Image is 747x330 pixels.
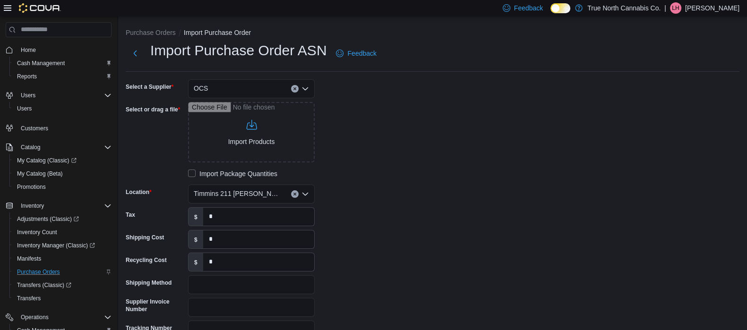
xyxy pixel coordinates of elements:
button: Manifests [9,252,115,265]
span: Operations [21,313,49,321]
a: Inventory Manager (Classic) [13,240,99,251]
button: Catalog [17,142,44,153]
button: My Catalog (Beta) [9,167,115,180]
span: Operations [17,312,112,323]
a: My Catalog (Beta) [13,168,67,179]
button: Clear input [291,85,299,93]
button: Home [2,43,115,57]
label: $ [189,208,203,226]
a: Transfers (Classic) [13,279,75,291]
span: Reports [13,71,112,82]
span: OCS [194,83,208,94]
span: Feedback [514,3,543,13]
span: Catalog [17,142,112,153]
a: Inventory Manager (Classic) [9,239,115,252]
a: Manifests [13,253,45,264]
button: Clear input [291,190,299,198]
label: Select a Supplier [126,83,173,91]
span: My Catalog (Beta) [17,170,63,178]
span: Cash Management [13,58,112,69]
span: Home [17,44,112,56]
a: Reports [13,71,41,82]
span: Customers [17,122,112,134]
span: My Catalog (Classic) [17,157,77,164]
button: Transfers [9,292,115,305]
button: Promotions [9,180,115,194]
a: Adjustments (Classic) [13,213,83,225]
span: Transfers [17,295,41,302]
a: Cash Management [13,58,69,69]
span: Reports [17,73,37,80]
span: Adjustments (Classic) [17,215,79,223]
button: Users [17,90,39,101]
button: Cash Management [9,57,115,70]
button: Inventory [17,200,48,212]
p: True North Cannabis Co. [587,2,661,14]
span: Inventory [17,200,112,212]
button: Users [2,89,115,102]
span: Purchase Orders [17,268,60,276]
span: My Catalog (Beta) [13,168,112,179]
span: Inventory Count [17,228,57,236]
a: Purchase Orders [13,266,64,278]
button: Catalog [2,141,115,154]
span: Purchase Orders [13,266,112,278]
label: $ [189,253,203,271]
button: Users [9,102,115,115]
button: Inventory Count [9,226,115,239]
input: Dark Mode [550,3,570,13]
button: Operations [17,312,52,323]
span: Promotions [13,181,112,193]
h1: Import Purchase Order ASN [150,41,326,60]
span: Home [21,46,36,54]
input: Use aria labels when no actual label is in use [188,102,315,162]
label: Location [126,188,152,196]
a: Home [17,44,40,56]
img: Cova [19,3,61,13]
a: Feedback [332,44,380,63]
a: Promotions [13,181,50,193]
span: Users [13,103,112,114]
a: Transfers [13,293,44,304]
span: My Catalog (Classic) [13,155,112,166]
span: Adjustments (Classic) [13,213,112,225]
p: | [664,2,666,14]
label: Shipping Method [126,279,172,287]
a: Users [13,103,35,114]
button: Purchase Orders [9,265,115,279]
span: LH [672,2,679,14]
a: Customers [17,123,52,134]
a: Adjustments (Classic) [9,212,115,226]
span: Promotions [17,183,46,191]
a: My Catalog (Classic) [13,155,80,166]
a: Inventory Count [13,227,61,238]
button: Purchase Orders [126,29,176,36]
a: My Catalog (Classic) [9,154,115,167]
label: Recycling Cost [126,256,167,264]
span: Customers [21,125,48,132]
span: Users [21,92,35,99]
div: Landon Hayes [670,2,681,14]
label: $ [189,230,203,248]
label: Shipping Cost [126,234,164,241]
button: Operations [2,311,115,324]
span: Catalog [21,144,40,151]
span: Transfers (Classic) [17,281,71,289]
label: Tax [126,211,135,219]
button: Customers [2,121,115,135]
label: Import Package Quantities [188,168,277,179]
span: Inventory [21,202,44,210]
a: Transfers (Classic) [9,279,115,292]
label: Select or drag a file [126,106,180,113]
span: Manifests [13,253,112,264]
p: [PERSON_NAME] [685,2,739,14]
span: Timmins 211 [PERSON_NAME] [194,188,282,199]
span: Users [17,105,32,112]
nav: An example of EuiBreadcrumbs [126,28,739,39]
span: Cash Management [17,59,65,67]
button: Next [126,44,145,63]
button: Open list of options [301,85,309,93]
span: Inventory Count [13,227,112,238]
span: Transfers (Classic) [13,279,112,291]
span: Inventory Manager (Classic) [17,242,95,249]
